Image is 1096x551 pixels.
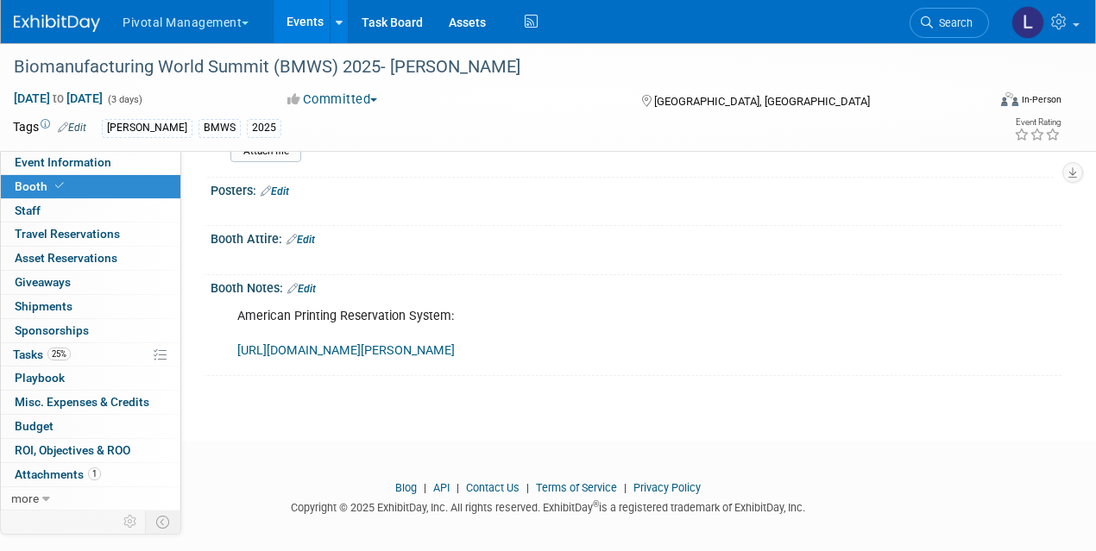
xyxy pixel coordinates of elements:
[654,95,870,108] span: [GEOGRAPHIC_DATA], [GEOGRAPHIC_DATA]
[452,481,463,494] span: |
[15,395,149,409] span: Misc. Expenses & Credits
[211,275,1061,297] div: Booth Notes:
[11,492,39,505] span: more
[281,91,384,109] button: Committed
[261,185,289,197] a: Edit
[116,510,146,533] td: Personalize Event Tab Strip
[1014,118,1061,127] div: Event Rating
[1,175,180,198] a: Booth
[13,348,71,361] span: Tasks
[287,283,316,295] a: Edit
[1,439,180,462] a: ROI, Objectives & ROO
[593,499,599,509] sup: ®
[13,91,104,106] span: [DATE] [DATE]
[1,487,180,510] a: more
[15,371,65,385] span: Playbook
[47,348,71,360] span: 25%
[522,481,533,494] span: |
[933,16,973,29] span: Search
[1,271,180,294] a: Giveaways
[1,247,180,270] a: Asset Reservations
[15,467,101,481] span: Attachments
[211,178,1061,200] div: Posters:
[620,481,631,494] span: |
[1021,93,1061,106] div: In-Person
[1,463,180,486] a: Attachments1
[1001,92,1018,106] img: Format-Inperson.png
[419,481,431,494] span: |
[287,234,315,246] a: Edit
[15,275,71,289] span: Giveaways
[106,94,142,105] span: (3 days)
[1,319,180,342] a: Sponsorships
[1011,6,1044,39] img: Leslie Pelton
[910,8,989,38] a: Search
[211,226,1061,248] div: Booth Attire:
[15,227,120,241] span: Travel Reservations
[13,118,86,138] td: Tags
[247,119,281,137] div: 2025
[1,199,180,222] a: Staff
[1,391,180,414] a: Misc. Expenses & Credits
[15,203,41,217] span: Staff
[1,415,180,438] a: Budget
[15,443,130,457] span: ROI, Objectives & ROO
[198,119,241,137] div: BMWS
[15,323,89,337] span: Sponsorships
[50,91,66,105] span: to
[1,295,180,318] a: Shipments
[8,52,972,83] div: Biomanufacturing World Summit (BMWS) 2025- [PERSON_NAME]
[395,481,417,494] a: Blog
[1,343,180,366] a: Tasks25%
[237,343,455,358] a: [URL][DOMAIN_NAME][PERSON_NAME]
[909,90,1062,116] div: Event Format
[15,179,67,193] span: Booth
[1,222,180,246] a: Travel Reservations
[633,481,701,494] a: Privacy Policy
[225,299,893,368] div: American Printing Reservation System:
[58,122,86,134] a: Edit
[1,366,180,390] a: Playbook
[14,15,100,32] img: ExhibitDay
[15,251,117,265] span: Asset Reservations
[88,467,101,480] span: 1
[1,151,180,174] a: Event Information
[15,155,111,169] span: Event Information
[15,299,72,313] span: Shipments
[466,481,520,494] a: Contact Us
[146,510,181,533] td: Toggle Event Tabs
[433,481,450,494] a: API
[102,119,192,137] div: [PERSON_NAME]
[15,419,54,433] span: Budget
[536,481,617,494] a: Terms of Service
[55,181,64,191] i: Booth reservation complete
